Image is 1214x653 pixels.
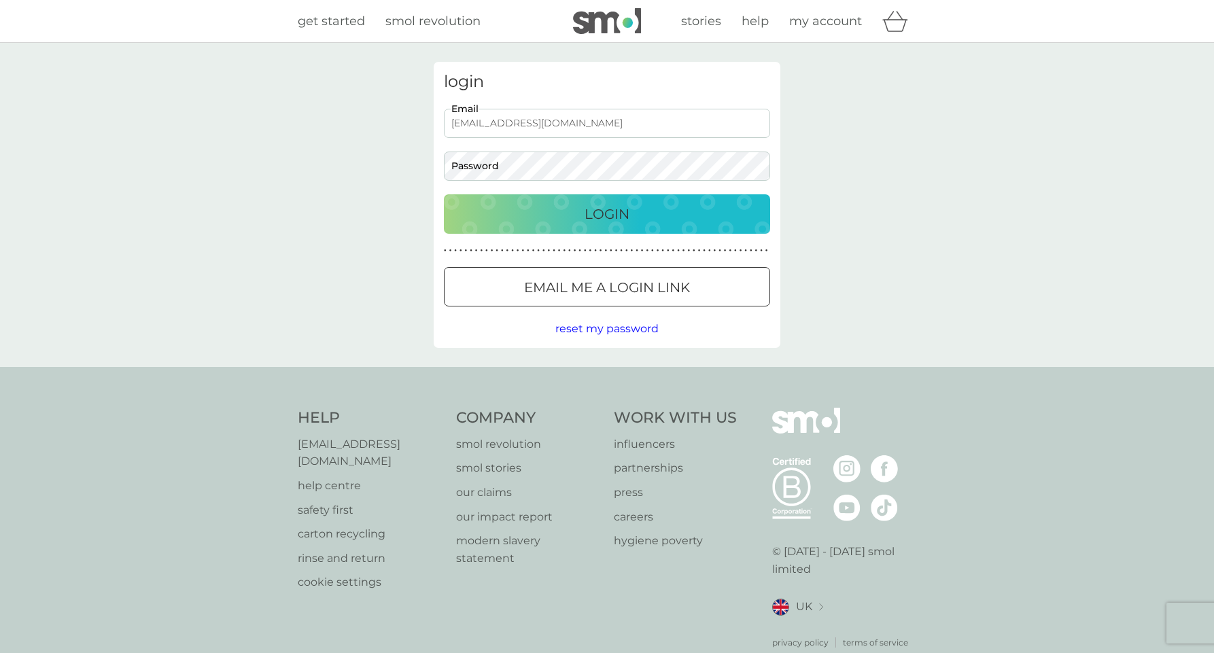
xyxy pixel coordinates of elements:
[459,247,462,254] p: ●
[456,508,601,526] a: our impact report
[496,247,498,254] p: ●
[563,247,566,254] p: ●
[537,247,540,254] p: ●
[475,247,478,254] p: ●
[620,247,623,254] p: ●
[454,247,457,254] p: ●
[789,12,862,31] a: my account
[772,599,789,616] img: UK flag
[298,550,443,567] a: rinse and return
[555,320,659,338] button: reset my password
[491,247,493,254] p: ●
[742,14,769,29] span: help
[465,247,468,254] p: ●
[558,247,561,254] p: ●
[449,247,452,254] p: ●
[578,247,581,254] p: ●
[532,247,535,254] p: ●
[614,532,737,550] a: hygiene poverty
[672,247,675,254] p: ●
[871,455,898,482] img: visit the smol Facebook page
[456,532,601,567] a: modern slavery statement
[298,477,443,495] a: help centre
[511,247,514,254] p: ●
[693,247,695,254] p: ●
[833,455,861,482] img: visit the smol Instagram page
[631,247,634,254] p: ●
[718,247,721,254] p: ●
[772,543,917,578] p: © [DATE] - [DATE] smol limited
[755,247,758,254] p: ●
[742,12,769,31] a: help
[568,247,571,254] p: ●
[506,247,509,254] p: ●
[744,247,747,254] p: ●
[444,72,770,92] h3: login
[614,436,737,453] a: influencers
[444,194,770,234] button: Login
[819,603,823,611] img: select a new location
[703,247,706,254] p: ●
[555,322,659,335] span: reset my password
[480,247,483,254] p: ●
[548,247,551,254] p: ●
[298,501,443,519] a: safety first
[614,459,737,477] a: partnerships
[456,436,601,453] a: smol revolution
[677,247,680,254] p: ●
[456,459,601,477] a: smol stories
[594,247,597,254] p: ●
[740,247,742,254] p: ●
[553,247,555,254] p: ●
[521,247,524,254] p: ●
[573,8,641,34] img: smol
[682,247,685,254] p: ●
[444,267,770,306] button: Email me a login link
[456,484,601,501] a: our claims
[614,508,737,526] a: careers
[796,598,812,616] span: UK
[734,247,737,254] p: ●
[789,14,862,29] span: my account
[843,636,908,649] p: terms of service
[470,247,472,254] p: ●
[614,484,737,501] p: press
[750,247,752,254] p: ●
[625,247,628,254] p: ●
[760,247,763,254] p: ●
[527,247,530,254] p: ●
[765,247,768,254] p: ●
[298,14,365,29] span: get started
[772,636,829,649] a: privacy policy
[871,494,898,521] img: visit the smol Tiktok page
[667,247,670,254] p: ●
[589,247,592,254] p: ●
[444,247,447,254] p: ●
[517,247,519,254] p: ●
[724,247,727,254] p: ●
[585,203,629,225] p: Login
[882,7,916,35] div: basket
[714,247,716,254] p: ●
[298,525,443,543] a: carton recycling
[501,247,504,254] p: ●
[833,494,861,521] img: visit the smol Youtube page
[604,247,607,254] p: ●
[610,247,612,254] p: ●
[636,247,638,254] p: ●
[708,247,711,254] p: ●
[772,408,840,454] img: smol
[385,14,481,29] span: smol revolution
[681,14,721,29] span: stories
